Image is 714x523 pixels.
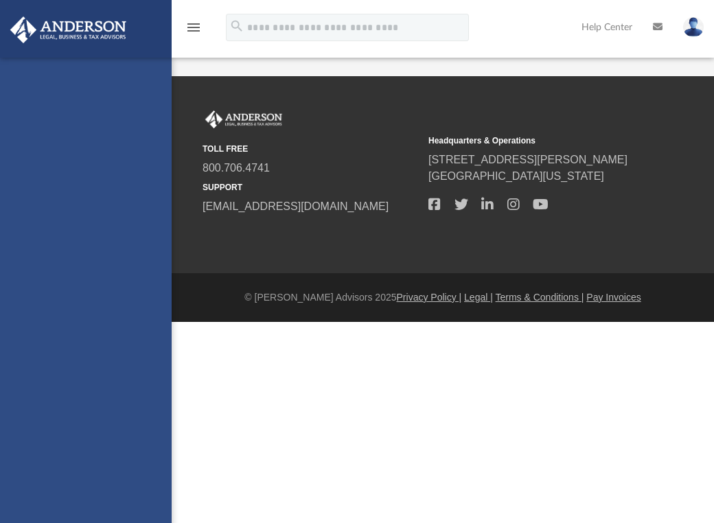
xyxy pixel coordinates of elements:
[428,154,627,165] a: [STREET_ADDRESS][PERSON_NAME]
[185,19,202,36] i: menu
[496,292,584,303] a: Terms & Conditions |
[185,26,202,36] a: menu
[229,19,244,34] i: search
[683,17,704,37] img: User Pic
[172,290,714,305] div: © [PERSON_NAME] Advisors 2025
[586,292,641,303] a: Pay Invoices
[203,162,270,174] a: 800.706.4741
[6,16,130,43] img: Anderson Advisors Platinum Portal
[464,292,493,303] a: Legal |
[203,200,389,212] a: [EMAIL_ADDRESS][DOMAIN_NAME]
[397,292,462,303] a: Privacy Policy |
[203,111,285,128] img: Anderson Advisors Platinum Portal
[428,170,604,182] a: [GEOGRAPHIC_DATA][US_STATE]
[428,135,645,147] small: Headquarters & Operations
[203,181,419,194] small: SUPPORT
[203,143,419,155] small: TOLL FREE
